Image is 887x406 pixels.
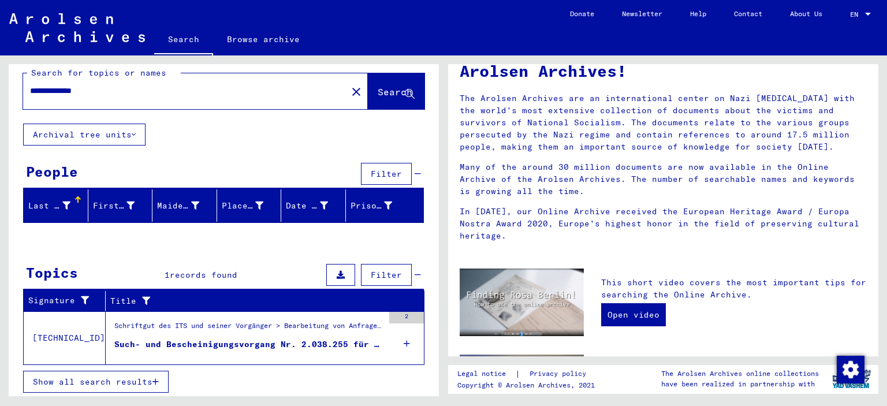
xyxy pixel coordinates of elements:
[371,270,402,280] span: Filter
[457,380,600,390] p: Copyright © Arolsen Archives, 2021
[850,10,858,18] mat-select-trigger: EN
[378,86,412,98] span: Search
[114,338,383,351] div: Such- und Bescheinigungsvorgang Nr. 2.038.255 für [PERSON_NAME][GEOGRAPHIC_DATA] geboren [DEMOGRA...
[349,85,363,99] mat-icon: close
[830,364,873,393] img: yv_logo.png
[26,262,78,283] div: Topics
[601,303,666,326] a: Open video
[520,368,600,380] a: Privacy policy
[460,206,867,242] p: In [DATE], our Online Archive received the European Heritage Award / Europa Nostra Award 2020, Eu...
[213,25,314,53] a: Browse archive
[28,196,88,215] div: Last Name
[371,169,402,179] span: Filter
[110,295,396,307] div: Title
[222,200,264,212] div: Place of Birth
[217,189,282,222] mat-header-cell: Place of Birth
[154,25,213,55] a: Search
[286,196,345,215] div: Date of Birth
[23,371,169,393] button: Show all search results
[157,200,199,212] div: Maiden Name
[345,80,368,103] button: Clear
[661,379,819,389] p: have been realized in partnership with
[361,163,412,185] button: Filter
[836,355,864,383] div: Zmienić zgodę
[24,311,106,364] td: [TECHNICAL_ID]
[26,161,78,182] div: People
[110,292,410,310] div: Title
[837,356,864,383] img: Zmienić zgodę
[346,189,424,222] mat-header-cell: Prisoner #
[460,161,867,198] p: Many of the around 30 million documents are now available in the Online Archive of the Arolsen Ar...
[93,200,135,212] div: First Name
[222,196,281,215] div: Place of Birth
[28,200,70,212] div: Last Name
[361,264,412,286] button: Filter
[661,368,819,379] p: The Arolsen Archives online collections
[460,92,867,153] p: The Arolsen Archives are an international center on Nazi [MEDICAL_DATA] with the world’s most ext...
[24,189,88,222] mat-header-cell: Last Name
[389,312,424,323] div: 2
[9,13,145,42] img: Arolsen_neg.svg
[601,277,867,301] p: This short video covers the most important tips for searching the Online Archive.
[457,368,600,380] div: |
[170,270,237,280] span: records found
[281,189,346,222] mat-header-cell: Date of Birth
[286,200,328,212] div: Date of Birth
[114,321,383,337] div: Schriftgut des ITS und seiner Vorgänger > Bearbeitung von Anfragen > Fallbezogene [MEDICAL_DATA] ...
[93,196,152,215] div: First Name
[351,196,410,215] div: Prisoner #
[28,292,105,310] div: Signature
[31,68,166,78] mat-label: Search for topics or names
[368,73,424,109] button: Search
[157,196,217,215] div: Maiden Name
[152,189,217,222] mat-header-cell: Maiden Name
[351,200,393,212] div: Prisoner #
[33,377,152,387] span: Show all search results
[457,368,515,380] a: Legal notice
[460,269,584,336] img: video.jpg
[165,270,170,280] span: 1
[88,189,153,222] mat-header-cell: First Name
[28,295,91,307] div: Signature
[23,124,146,146] button: Archival tree units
